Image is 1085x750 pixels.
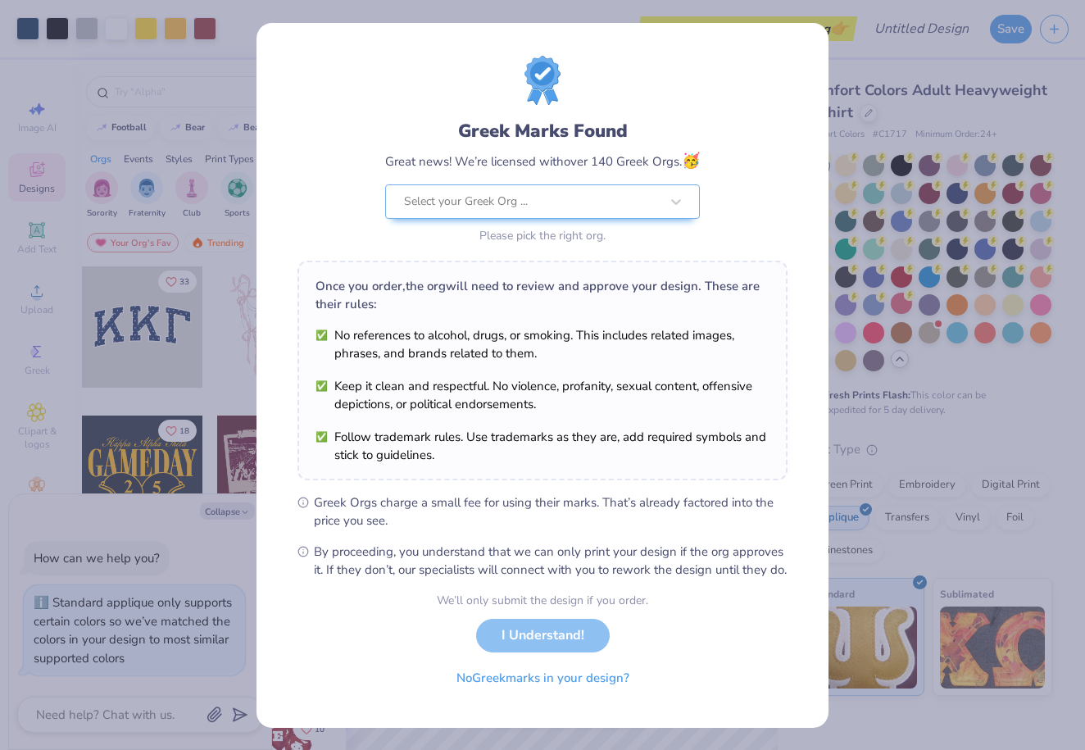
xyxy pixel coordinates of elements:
li: Follow trademark rules. Use trademarks as they are, add required symbols and stick to guidelines. [316,428,769,464]
div: Once you order, the org will need to review and approve your design. These are their rules: [316,277,769,313]
span: 🥳 [682,151,700,170]
div: We’ll only submit the design if you order. [437,592,648,609]
button: NoGreekmarks in your design? [443,661,643,695]
div: Please pick the right org. [385,227,700,244]
span: By proceeding, you understand that we can only print your design if the org approves it. If they ... [314,543,788,579]
img: license-marks-badge.png [524,56,561,105]
li: Keep it clean and respectful. No violence, profanity, sexual content, offensive depictions, or po... [316,377,769,413]
li: No references to alcohol, drugs, or smoking. This includes related images, phrases, and brands re... [316,326,769,362]
div: Great news! We’re licensed with over 140 Greek Orgs. [385,150,700,172]
span: Greek Orgs charge a small fee for using their marks. That’s already factored into the price you see. [314,493,788,530]
div: Greek Marks Found [385,118,700,144]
